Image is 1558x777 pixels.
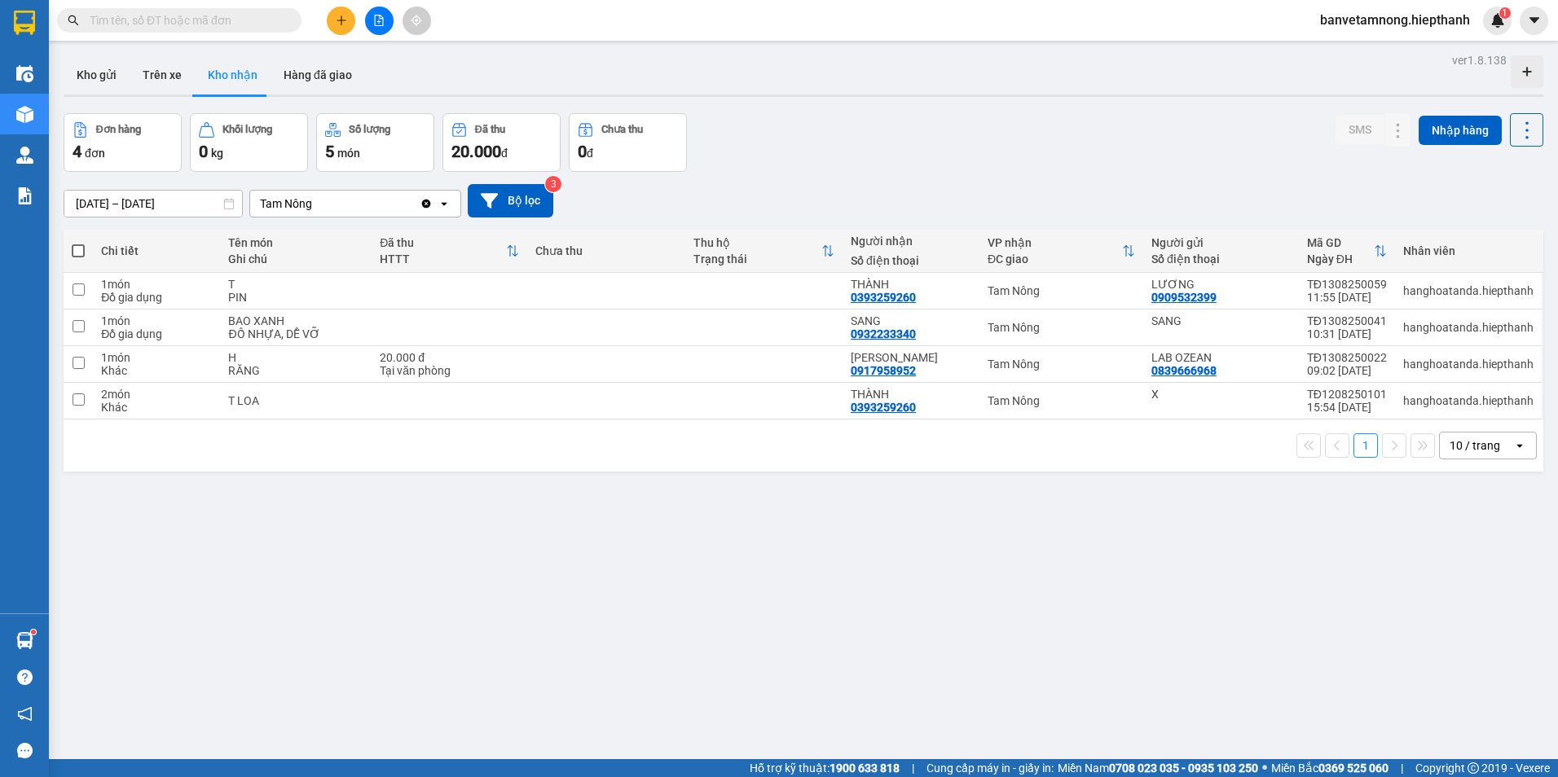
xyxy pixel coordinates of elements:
span: message [17,743,33,758]
button: Đơn hàng4đơn [64,113,182,172]
input: Tìm tên, số ĐT hoặc mã đơn [90,11,282,29]
div: 20.000 đ [380,351,519,364]
input: Selected Tam Nông. [314,195,315,212]
div: T [228,278,363,291]
div: BAO XANH [228,314,363,327]
div: Số điện thoại [851,254,971,267]
span: Miền Nam [1058,759,1258,777]
div: 1 món [101,351,212,364]
button: Số lượng5món [316,113,434,172]
img: warehouse-icon [16,106,33,123]
button: Kho nhận [195,55,271,94]
div: HTTT [380,252,506,266]
div: Ghi chú [228,252,363,266]
span: 0 [199,142,208,161]
button: aim [403,7,431,35]
span: aim [411,15,422,26]
sup: 1 [1499,7,1511,19]
div: 0909532399 [1151,291,1217,304]
sup: 3 [545,176,561,192]
span: 4 [73,142,81,161]
div: hanghoatanda.hiepthanh [1403,284,1534,297]
div: Tam Nông [988,358,1135,371]
div: 1 món [101,278,212,291]
div: Đã thu [380,236,506,249]
div: 10:31 [DATE] [1307,327,1387,340]
button: Nhập hàng [1419,116,1502,145]
img: logo-vxr [14,11,35,35]
div: 09:02 [DATE] [1307,364,1387,377]
div: ĐC giao [988,252,1122,266]
div: Tam Nông [988,284,1135,297]
span: đơn [85,147,105,160]
div: SANG [1151,314,1291,327]
div: VP nhận [988,236,1122,249]
span: caret-down [1527,13,1542,28]
span: Cung cấp máy in - giấy in: [926,759,1054,777]
div: hanghoatanda.hiepthanh [1403,321,1534,334]
div: Nhân viên [1403,244,1534,257]
div: Tại văn phòng [380,364,519,377]
div: 1 món [101,314,212,327]
div: Tạo kho hàng mới [1511,55,1543,88]
div: RĂNG [228,364,363,377]
div: 0393259260 [851,291,916,304]
span: copyright [1468,762,1479,774]
span: plus [336,15,347,26]
div: Khác [101,401,212,414]
div: TĐ1308250022 [1307,351,1387,364]
div: Người gửi [1151,236,1291,249]
span: món [337,147,360,160]
div: Số lượng [349,124,390,135]
div: 0393259260 [851,401,916,414]
strong: 0708 023 035 - 0935 103 250 [1109,762,1258,775]
span: Hỗ trợ kỹ thuật: [750,759,900,777]
div: Đồ gia dụng [101,327,212,340]
th: Toggle SortBy [1299,230,1395,273]
div: TĐ1308250041 [1307,314,1387,327]
span: 0 [578,142,587,161]
div: 10 / trang [1450,437,1500,454]
div: LAB OZEAN [1151,351,1291,364]
span: Miền Bắc [1271,759,1389,777]
span: | [912,759,914,777]
div: 0917958952 [851,364,916,377]
button: Kho gửi [64,55,130,94]
div: Đồ gia dụng [101,291,212,304]
span: banvetamnong.hiepthanh [1307,10,1483,30]
div: Chi tiết [101,244,212,257]
span: kg [211,147,223,160]
div: 15:54 [DATE] [1307,401,1387,414]
th: Toggle SortBy [685,230,843,273]
span: 20.000 [451,142,501,161]
div: X [1151,388,1291,401]
div: T LOA [228,394,363,407]
strong: 0369 525 060 [1318,762,1389,775]
button: Bộ lọc [468,184,553,217]
div: Đơn hàng [96,124,141,135]
span: đ [501,147,508,160]
button: Hàng đã giao [271,55,365,94]
div: THANH PHƯƠNG [851,351,971,364]
div: Khối lượng [222,124,272,135]
div: 2 món [101,388,212,401]
button: caret-down [1520,7,1548,35]
button: Đã thu20.000đ [442,113,561,172]
img: warehouse-icon [16,65,33,82]
div: TĐ1208250101 [1307,388,1387,401]
div: Mã GD [1307,236,1374,249]
span: notification [17,706,33,722]
div: Số điện thoại [1151,252,1291,266]
div: ver 1.8.138 [1452,51,1507,69]
div: TĐ1308250059 [1307,278,1387,291]
div: Khác [101,364,212,377]
div: 0839666968 [1151,364,1217,377]
div: Tam Nông [260,195,312,212]
div: PIN [228,291,363,304]
svg: open [438,197,451,210]
div: THÀNH [851,278,971,291]
span: file-add [373,15,385,26]
div: SANG [851,314,971,327]
input: Select a date range. [64,191,242,217]
th: Toggle SortBy [979,230,1143,273]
